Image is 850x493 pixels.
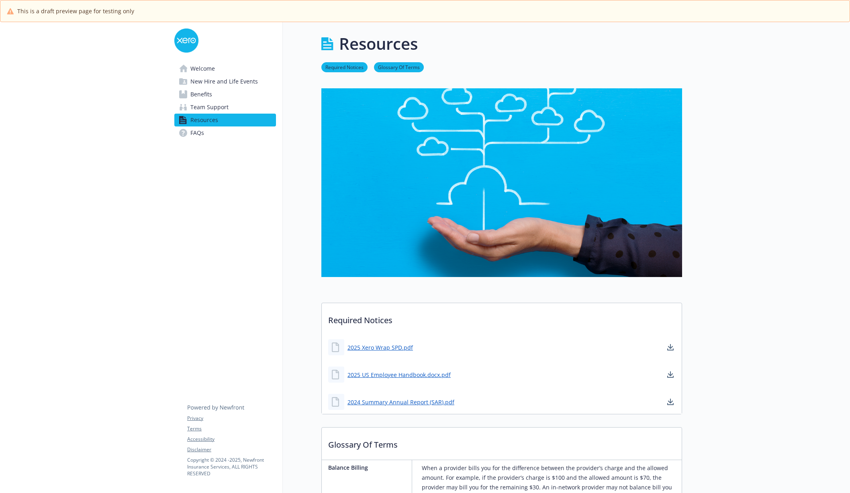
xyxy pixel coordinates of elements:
a: download document [666,397,675,407]
a: Team Support [174,101,276,114]
span: This is a draft preview page for testing only [17,7,134,15]
a: download document [666,370,675,379]
span: Resources [190,114,218,126]
a: FAQs [174,126,276,139]
a: Resources [174,114,276,126]
img: resources page banner [321,88,682,277]
a: Terms [187,425,276,432]
a: Glossary Of Terms [374,63,424,71]
a: 2025 US Employee Handbook.docx.pdf [347,371,451,379]
h1: Resources [339,32,418,56]
a: Disclaimer [187,446,276,453]
span: New Hire and Life Events [190,75,258,88]
p: Copyright © 2024 - 2025 , Newfront Insurance Services, ALL RIGHTS RESERVED [187,456,276,477]
span: FAQs [190,126,204,139]
p: Balance Billing [328,463,409,472]
span: Benefits [190,88,212,101]
span: Welcome [190,62,215,75]
a: 2024 Summary Annual Report (SAR).pdf [347,398,454,406]
p: Glossary Of Terms [322,428,682,457]
a: New Hire and Life Events [174,75,276,88]
a: Welcome [174,62,276,75]
span: Team Support [190,101,229,114]
a: Privacy [187,415,276,422]
p: Required Notices [322,303,682,333]
a: Accessibility [187,436,276,443]
a: 2025 Xero Wrap SPD.pdf [347,343,413,352]
a: Required Notices [321,63,368,71]
a: Benefits [174,88,276,101]
a: download document [666,342,675,352]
